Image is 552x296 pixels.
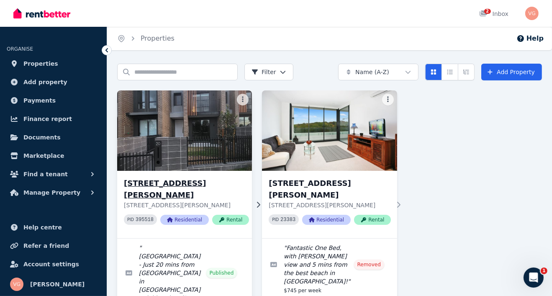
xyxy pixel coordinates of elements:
h3: [STREET_ADDRESS][PERSON_NAME] [124,178,249,201]
button: Card view [425,64,442,80]
a: Help centre [7,219,100,236]
button: Compact list view [442,64,458,80]
img: 208/28 Harvey St, Little Bay [262,90,397,171]
span: Help centre [23,222,62,232]
span: Properties [23,59,58,69]
a: Documents [7,129,100,146]
iframe: Intercom live chat [524,268,544,288]
button: Filter [244,64,293,80]
code: 23383 [280,217,295,223]
button: More options [382,94,394,106]
button: More options [237,94,249,106]
img: Vanessa Giannos [10,278,23,291]
span: Find a tenant [23,169,68,179]
button: Manage Property [7,184,100,201]
span: Marketplace [23,151,64,161]
nav: Breadcrumb [107,27,185,50]
span: Residential [302,215,351,225]
img: RentBetter [13,7,70,20]
span: 1 [541,268,547,274]
code: 395518 [136,217,154,223]
small: PID [272,217,279,222]
span: Account settings [23,259,79,269]
span: Rental [354,215,391,225]
span: Add property [23,77,67,87]
a: Properties [141,34,175,42]
a: Finance report [7,111,100,127]
span: 2 [484,9,491,14]
img: Vanessa Giannos [525,7,539,20]
a: Refer a friend [7,237,100,254]
span: Manage Property [23,188,80,198]
span: Payments [23,95,56,106]
span: Filter [252,68,276,76]
a: Add Property [481,64,542,80]
button: Name (A-Z) [338,64,418,80]
h3: [STREET_ADDRESS][PERSON_NAME] [269,178,391,201]
a: Payments [7,92,100,109]
a: Marketplace [7,147,100,164]
button: Find a tenant [7,166,100,183]
span: Refer a friend [23,241,69,251]
a: Account settings [7,256,100,273]
span: Documents [23,132,61,142]
small: PID [127,217,134,222]
div: View options [425,64,475,80]
div: Inbox [479,10,508,18]
img: 20 Willowdale Dr, Denham Court [114,88,255,173]
a: Properties [7,55,100,72]
span: Finance report [23,114,72,124]
button: Help [516,33,544,44]
a: 208/28 Harvey St, Little Bay[STREET_ADDRESS][PERSON_NAME][STREET_ADDRESS][PERSON_NAME]PID 23383Re... [262,90,397,238]
span: [PERSON_NAME] [30,279,85,289]
a: 20 Willowdale Dr, Denham Court[STREET_ADDRESS][PERSON_NAME][STREET_ADDRESS][PERSON_NAME]PID 39551... [117,90,252,238]
span: ORGANISE [7,46,33,52]
a: Add property [7,74,100,90]
span: Residential [160,215,209,225]
span: Rental [212,215,249,225]
p: [STREET_ADDRESS][PERSON_NAME] [269,201,391,209]
button: Expanded list view [458,64,475,80]
span: Name (A-Z) [355,68,389,76]
p: [STREET_ADDRESS][PERSON_NAME] [124,201,249,209]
